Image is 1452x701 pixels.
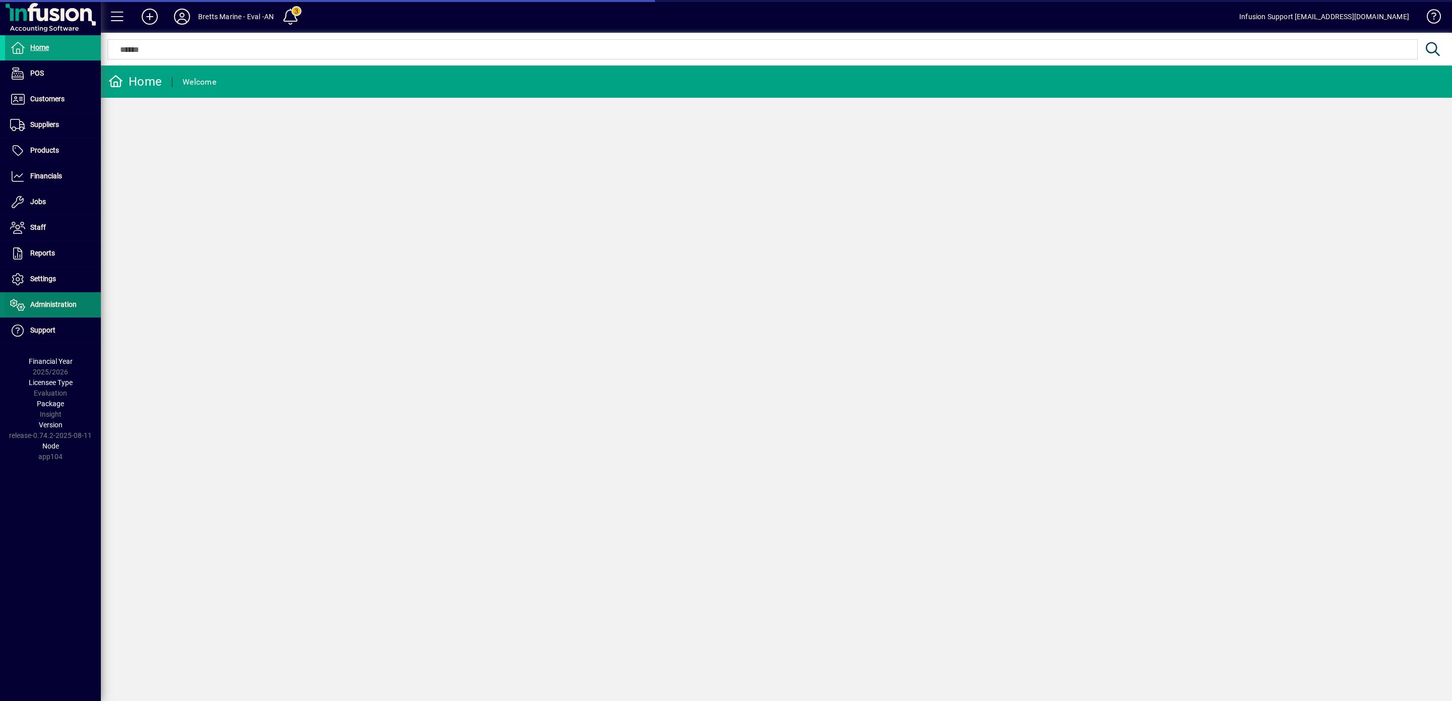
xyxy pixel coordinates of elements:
span: Version [39,421,63,429]
span: Node [42,442,59,450]
span: Jobs [30,198,46,206]
span: Licensee Type [29,378,73,387]
div: Bretts Marine - Eval -AN [198,9,274,25]
a: Customers [5,87,101,112]
a: POS [5,61,101,86]
span: Staff [30,223,46,231]
span: Administration [30,300,77,308]
span: Customers [30,95,65,103]
a: Products [5,138,101,163]
a: Knowledge Base [1419,2,1439,35]
a: Staff [5,215,101,240]
span: Home [30,43,49,51]
a: Financials [5,164,101,189]
button: Profile [166,8,198,26]
a: Suppliers [5,112,101,138]
a: Administration [5,292,101,317]
div: Welcome [183,74,216,90]
span: Financial Year [29,357,73,365]
button: Add [134,8,166,26]
span: Reports [30,249,55,257]
a: Jobs [5,189,101,215]
a: Reports [5,241,101,266]
a: Settings [5,267,101,292]
span: Suppliers [30,120,59,129]
span: Support [30,326,55,334]
span: POS [30,69,44,77]
div: Home [108,74,162,90]
span: Settings [30,275,56,283]
span: Financials [30,172,62,180]
a: Support [5,318,101,343]
span: Package [37,400,64,408]
div: Infusion Support [EMAIL_ADDRESS][DOMAIN_NAME] [1239,9,1409,25]
span: Products [30,146,59,154]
